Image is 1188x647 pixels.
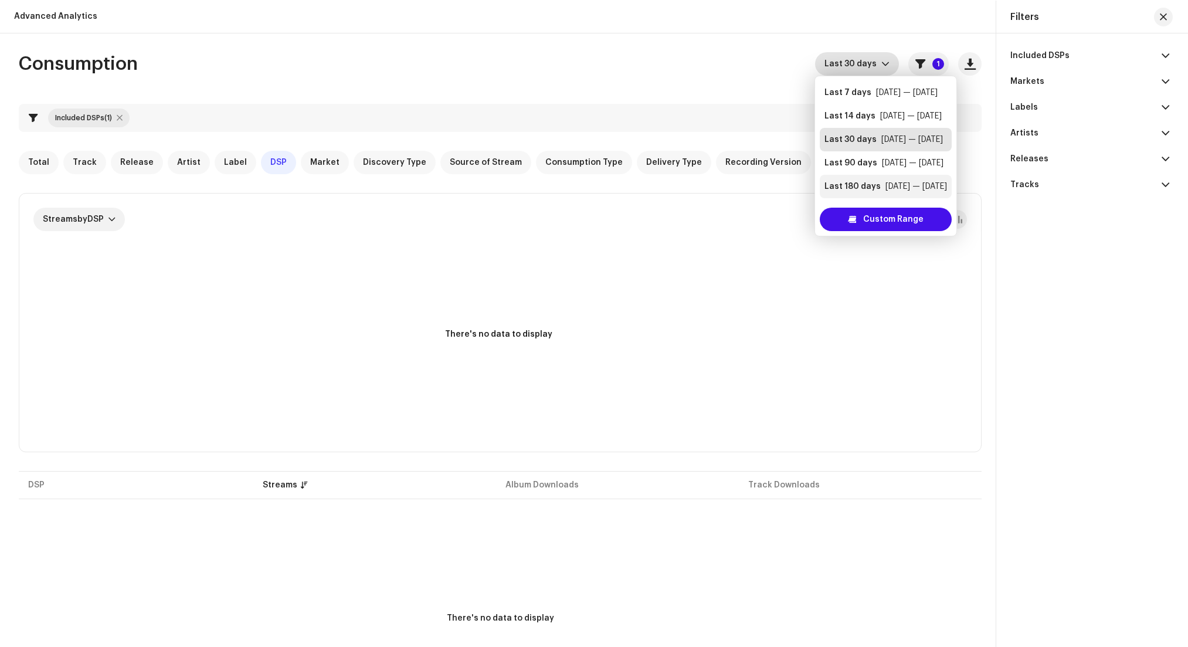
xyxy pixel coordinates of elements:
div: dropdown trigger [881,52,890,76]
button: 1 [908,52,949,76]
div: Last 180 days [824,181,881,192]
li: Last 30 days [820,128,952,151]
span: Label [224,158,247,167]
li: Last 7 days [820,81,952,104]
div: Last 30 days [824,134,877,145]
p-badge: 1 [932,58,944,70]
span: DSP [270,158,287,167]
li: Last 180 days [820,175,952,198]
li: Last 365 days [820,198,952,222]
span: Artist [177,158,201,167]
li: Last 90 days [820,151,952,175]
span: Recording Version [725,158,802,167]
div: Last 90 days [824,157,877,169]
span: Consumption Type [545,158,623,167]
ul: Option List [815,76,956,226]
div: [DATE] — [DATE] [885,181,947,192]
span: Last 30 days [824,52,881,76]
li: Last 14 days [820,104,952,128]
div: Last 7 days [824,87,871,99]
div: Last 14 days [824,110,875,122]
div: [DATE] — [DATE] [882,157,943,169]
span: Discovery Type [363,158,426,167]
div: [DATE] — [DATE] [881,134,943,145]
text: There's no data to display [445,330,552,338]
span: Source of Stream [450,158,522,167]
span: Market [310,158,340,167]
div: [DATE] — [DATE] [876,87,938,99]
div: There's no data to display [447,612,554,625]
span: Custom Range [863,208,924,231]
div: [DATE] — [DATE] [880,110,942,122]
span: Delivery Type [646,158,702,167]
